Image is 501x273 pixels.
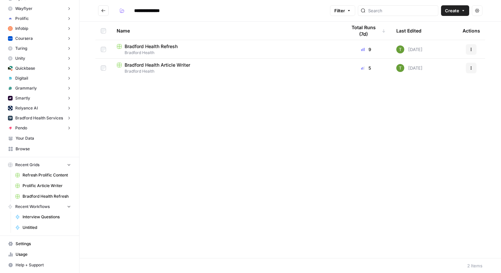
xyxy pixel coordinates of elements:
span: Turing [15,45,27,51]
span: Wayflyer [15,6,32,12]
button: Filter [330,5,355,16]
button: Quickbase [5,63,74,73]
div: 9 [347,46,386,53]
a: Bradford Health RefreshBradford Health [117,43,336,56]
span: Filter [334,7,345,14]
span: Help + Support [16,262,71,268]
span: Coursera [15,35,33,41]
button: Infobip [5,24,74,34]
button: Create [441,5,469,16]
span: Bradford Health Article Writer [125,62,190,68]
div: Last Edited [396,22,421,40]
button: Coursera [5,34,74,43]
button: Pendo [5,123,74,133]
span: Digitail [15,75,28,81]
a: Bradford Health Article WriterBradford Health [117,62,336,74]
div: 5 [347,65,386,71]
span: Relyance AI [15,105,38,111]
button: Wayflyer [5,4,74,14]
button: Smartly [5,93,74,103]
button: Digitail [5,73,74,83]
a: Bradford Health Refresh [12,191,74,202]
a: Prolific Article Writer [12,180,74,191]
button: Prolific [5,14,74,24]
span: Quickbase [15,65,35,71]
span: Bradford Health Services [15,115,63,121]
span: Bradford Health Refresh [23,193,71,199]
button: Recent Grids [5,160,74,170]
span: Interview Questions [23,214,71,220]
span: Refresh Prolific Content [23,172,71,178]
span: Browse [16,146,71,152]
a: Refresh Prolific Content [12,170,74,180]
span: Bradford Health [117,68,336,74]
div: Actions [463,22,480,40]
button: Turing [5,43,74,53]
input: Search [368,7,435,14]
span: Grammarly [15,85,37,91]
span: Bradford Health Refresh [125,43,178,50]
button: Unity [5,53,74,63]
span: Create [445,7,459,14]
span: Smartly [15,95,30,101]
div: Total Runs (7d) [347,22,386,40]
img: 21cqirn3y8po2glfqu04segrt9y0 [8,76,13,81]
img: piswy9vrvpur08uro5cr7jpu448u [8,126,13,130]
img: pf0m9uptbb5lunep0ouiqv2syuku [8,96,13,101]
span: Infobip [15,26,28,32]
span: Untitled [23,225,71,231]
button: Help + Support [5,260,74,270]
img: 6qj8gtflwv87ps1ofr2h870h2smq [8,86,13,91]
span: Bradford Health [117,50,336,56]
span: Recent Grids [15,162,39,168]
button: Relyance AI [5,103,74,113]
span: Prolific [15,16,29,22]
a: Settings [5,239,74,249]
span: Pendo [15,125,27,131]
span: Unity [15,55,25,61]
a: Usage [5,249,74,260]
div: Name [117,22,336,40]
img: 1rmbdh83liigswmnvqyaq31zy2bw [8,36,13,41]
button: Bradford Health Services [5,113,74,123]
span: Recent Workflows [15,204,50,210]
span: Usage [16,251,71,257]
span: Settings [16,241,71,247]
a: Your Data [5,133,74,144]
span: Your Data [16,135,71,141]
div: 2 Items [467,262,482,269]
div: [DATE] [396,64,422,72]
img: su6rzb6ooxtlguexw0i7h3ek2qys [8,66,13,71]
img: 8r7vcgjp7k596450bh7nfz5jb48j [8,106,13,110]
button: Go back [98,5,109,16]
a: Browse [5,144,74,154]
img: e96rwc90nz550hm4zzehfpz0of55 [8,26,13,31]
button: Recent Workflows [5,202,74,212]
img: 0xotxkj32g9ill9ld0jvwrjjfnpj [8,116,13,120]
img: yba7bbzze900hr86j8rqqvfn473j [396,64,404,72]
a: Interview Questions [12,212,74,222]
span: Prolific Article Writer [23,183,71,189]
div: [DATE] [396,45,422,53]
img: yba7bbzze900hr86j8rqqvfn473j [396,45,404,53]
a: Untitled [12,222,74,233]
img: fan0pbaj1h6uk31gyhtjyk7uzinz [8,16,13,21]
button: Grammarly [5,83,74,93]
